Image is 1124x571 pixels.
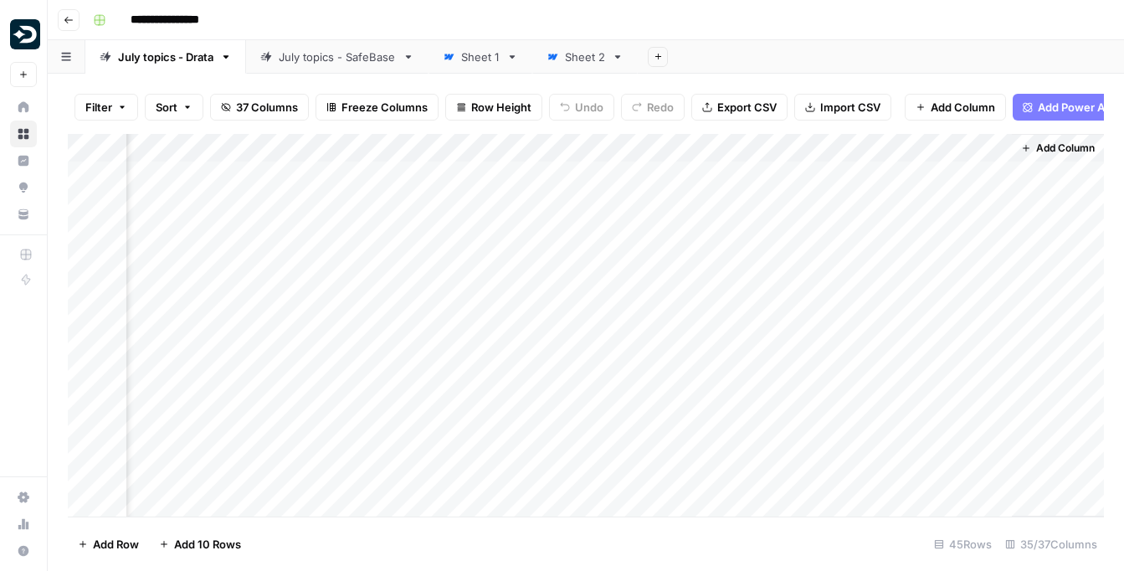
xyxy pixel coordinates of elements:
[717,99,777,116] span: Export CSV
[316,94,439,121] button: Freeze Columns
[74,94,138,121] button: Filter
[461,49,500,65] div: Sheet 1
[820,99,880,116] span: Import CSV
[174,536,241,553] span: Add 10 Rows
[156,99,177,116] span: Sort
[905,94,1006,121] button: Add Column
[10,174,37,201] a: Opportunities
[68,531,149,558] button: Add Row
[236,99,298,116] span: 37 Columns
[10,121,37,147] a: Browse
[10,484,37,511] a: Settings
[145,94,203,121] button: Sort
[532,40,638,74] a: Sheet 2
[575,99,603,116] span: Undo
[998,531,1104,558] div: 35/37 Columns
[621,94,685,121] button: Redo
[10,13,37,55] button: Workspace: Drata
[445,94,542,121] button: Row Height
[10,201,37,228] a: Your Data
[10,19,40,49] img: Drata Logo
[10,538,37,564] button: Help + Support
[210,94,309,121] button: 37 Columns
[93,536,139,553] span: Add Row
[118,49,213,65] div: July topics - Drata
[85,99,112,116] span: Filter
[1014,137,1101,159] button: Add Column
[429,40,532,74] a: Sheet 1
[10,511,37,538] a: Usage
[647,99,674,116] span: Redo
[10,147,37,174] a: Insights
[85,40,246,74] a: July topics - Drata
[549,94,614,121] button: Undo
[246,40,429,74] a: July topics - SafeBase
[341,99,428,116] span: Freeze Columns
[10,94,37,121] a: Home
[691,94,788,121] button: Export CSV
[927,531,998,558] div: 45 Rows
[794,94,891,121] button: Import CSV
[931,99,995,116] span: Add Column
[149,531,251,558] button: Add 10 Rows
[565,49,605,65] div: Sheet 2
[279,49,396,65] div: July topics - SafeBase
[471,99,531,116] span: Row Height
[1036,141,1095,156] span: Add Column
